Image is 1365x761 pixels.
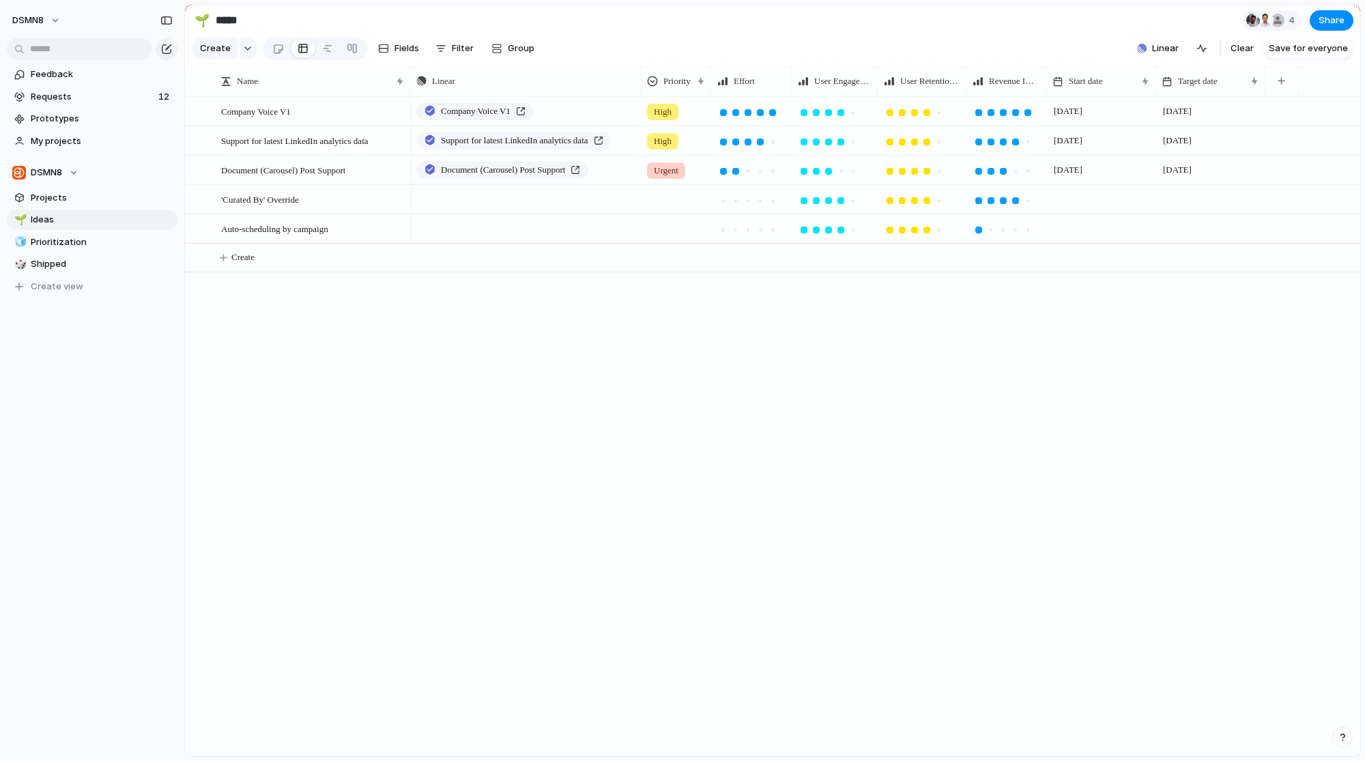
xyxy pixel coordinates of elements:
[1160,132,1195,149] span: [DATE]
[1160,162,1195,178] span: [DATE]
[31,166,62,180] span: DSMN8
[654,105,672,119] span: High
[31,280,83,293] span: Create view
[31,191,173,205] span: Projects
[654,134,672,148] span: High
[7,162,177,183] button: DSMN8
[441,104,511,118] span: Company Voice V1
[192,38,238,59] button: Create
[237,74,258,88] span: Name
[14,257,24,272] div: 🎲
[12,14,44,27] span: DSMN8
[1050,132,1086,149] span: [DATE]
[31,134,173,148] span: My projects
[31,90,154,104] span: Requests
[485,38,541,59] button: Group
[452,42,474,55] span: Filter
[1225,38,1259,59] button: Clear
[1069,74,1102,88] span: Start date
[31,112,173,126] span: Prototypes
[7,87,177,107] a: Requests12
[373,38,425,59] button: Fields
[1319,14,1345,27] span: Share
[191,10,213,31] button: 🌱
[1269,42,1348,55] span: Save for everyone
[7,254,177,274] a: 🎲Shipped
[221,220,328,236] span: Auto-scheduling by campaign
[900,74,960,88] span: User Retention Impact
[6,10,68,31] button: DSMN8
[195,11,210,29] div: 🌱
[7,210,177,230] a: 🌱Ideas
[654,164,678,177] span: Urgent
[1132,38,1184,59] button: Linear
[14,234,24,250] div: 🧊
[7,109,177,129] a: Prototypes
[31,257,173,271] span: Shipped
[416,132,612,149] a: Support for latest LinkedIn analytics data
[221,103,291,119] span: Company Voice V1
[31,213,173,227] span: Ideas
[221,162,345,177] span: Document (Carousel) Post Support
[1310,10,1353,31] button: Share
[31,68,173,81] span: Feedback
[441,134,588,147] span: Support for latest LinkedIn analytics data
[7,64,177,85] a: Feedback
[12,235,26,249] button: 🧊
[1152,42,1179,55] span: Linear
[814,74,871,88] span: User Engagement Impact
[989,74,1039,88] span: Revenue Impact
[1160,103,1195,119] span: [DATE]
[1263,38,1353,59] button: Save for everyone
[14,212,24,228] div: 🌱
[1050,103,1086,119] span: [DATE]
[158,90,172,104] span: 12
[7,131,177,152] a: My projects
[430,38,479,59] button: Filter
[508,42,534,55] span: Group
[7,232,177,253] a: 🧊Prioritization
[663,74,691,88] span: Priority
[416,102,534,120] a: Company Voice V1
[221,191,299,207] span: 'Curated By' Override
[1178,74,1218,88] span: Target date
[1289,14,1299,27] span: 4
[1050,162,1086,178] span: [DATE]
[734,74,755,88] span: Effort
[12,257,26,271] button: 🎲
[7,188,177,208] a: Projects
[31,235,173,249] span: Prioritization
[394,42,419,55] span: Fields
[416,161,588,179] a: Document (Carousel) Post Support
[7,276,177,297] button: Create view
[1231,42,1254,55] span: Clear
[200,42,231,55] span: Create
[432,74,455,88] span: Linear
[12,213,26,227] button: 🌱
[221,132,369,148] span: Support for latest LinkedIn analytics data
[441,163,565,177] span: Document (Carousel) Post Support
[231,250,255,264] span: Create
